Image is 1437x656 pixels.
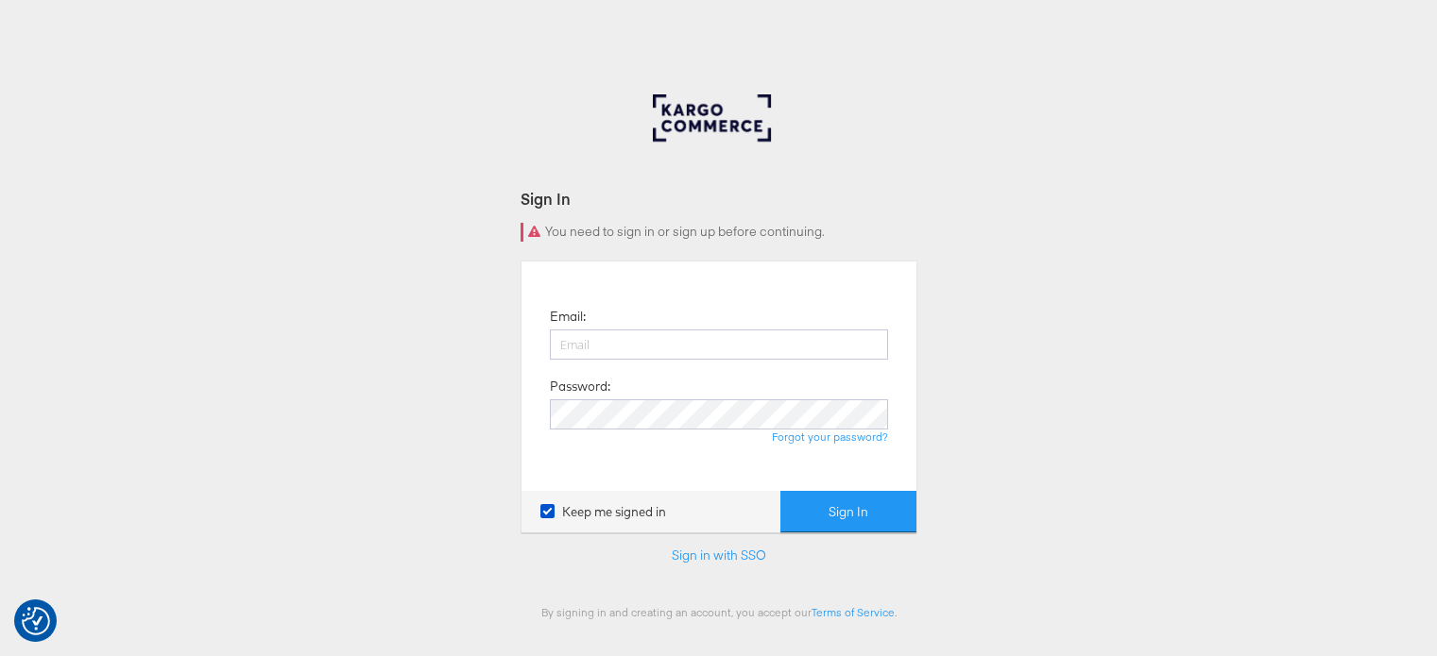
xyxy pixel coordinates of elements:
button: Consent Preferences [22,607,50,635]
a: Sign in with SSO [672,547,766,563]
label: Email: [550,308,586,326]
label: Password: [550,378,610,395]
div: You need to sign in or sign up before continuing. [521,223,917,242]
a: Forgot your password? [772,429,888,444]
input: Email [550,329,888,360]
a: Terms of Service [812,605,895,619]
div: Sign In [521,188,917,210]
div: By signing in and creating an account, you accept our . [521,605,917,619]
label: Keep me signed in [540,503,666,521]
button: Sign In [780,491,916,533]
img: Revisit consent button [22,607,50,635]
